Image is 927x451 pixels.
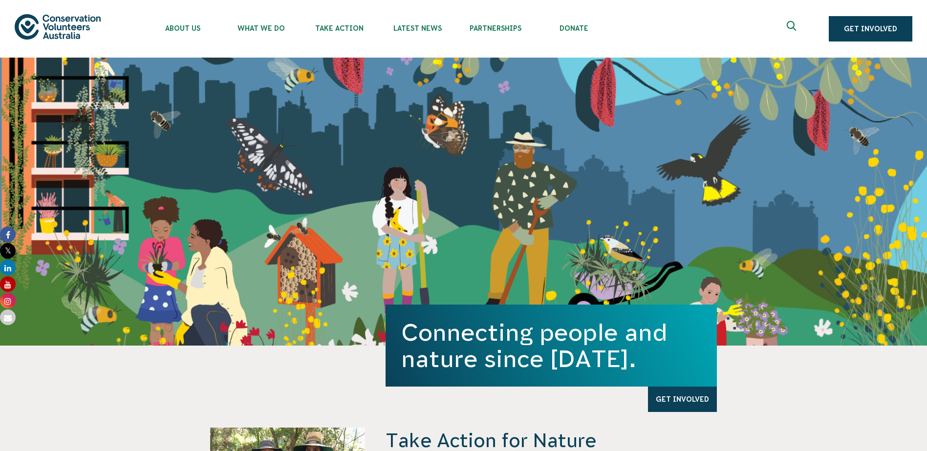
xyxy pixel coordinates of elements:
[829,16,912,41] a: Get Involved
[144,24,222,32] span: About Us
[222,24,300,32] span: What We Do
[456,24,535,32] span: Partnerships
[781,17,804,41] button: Expand search box Close search box
[787,21,799,37] span: Expand search box
[300,24,378,32] span: Take Action
[648,387,717,412] a: Get Involved
[15,14,101,39] img: logo.svg
[401,319,701,372] h1: Connecting people and nature since [DATE].
[535,24,613,32] span: Donate
[378,24,456,32] span: Latest News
